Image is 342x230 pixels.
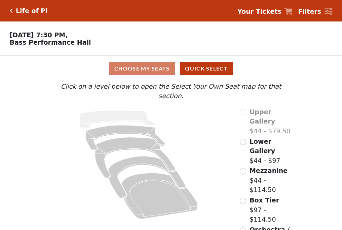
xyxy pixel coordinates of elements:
span: Box Tier [250,196,279,204]
button: Quick Select [180,62,233,75]
label: $44 - $79.50 [250,107,295,136]
path: Orchestra / Parterre Circle - Seats Available: 6 [122,173,198,219]
span: Upper Gallery [250,108,275,125]
a: Your Tickets [237,7,293,16]
a: Filters [298,7,332,16]
a: Click here to go back to filters [10,8,13,13]
label: $44 - $97 [250,137,295,166]
strong: Filters [298,8,321,15]
label: $44 - $114.50 [250,166,295,195]
h5: Life of Pi [16,7,48,15]
strong: Your Tickets [237,8,281,15]
p: Click on a level below to open the Select Your Own Seat map for that section. [47,82,294,101]
label: $97 - $114.50 [250,195,295,224]
path: Upper Gallery - Seats Available: 0 [80,110,155,129]
span: Lower Gallery [250,138,275,155]
path: Lower Gallery - Seats Available: 98 [86,125,165,150]
span: Mezzanine [250,167,288,174]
